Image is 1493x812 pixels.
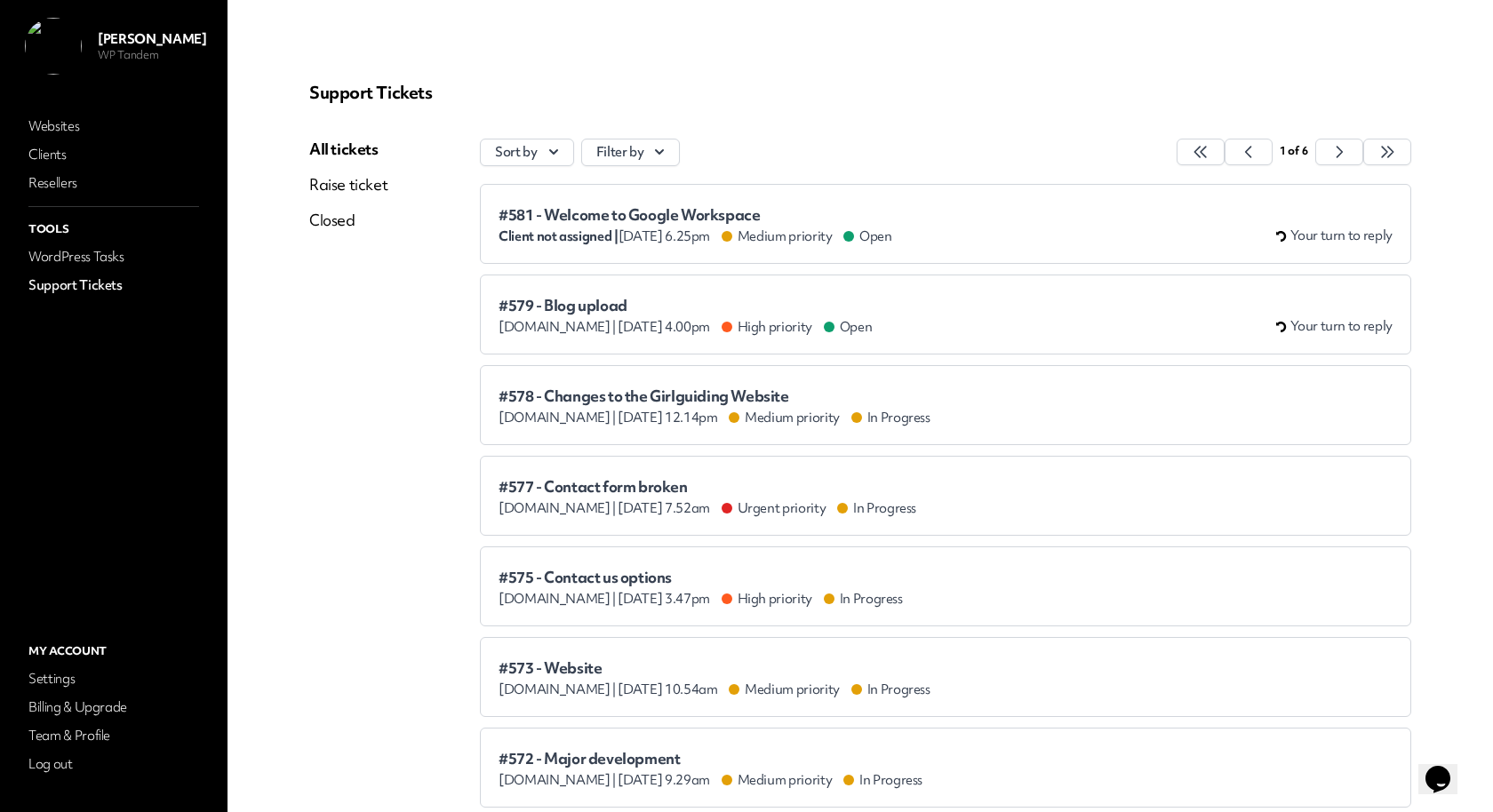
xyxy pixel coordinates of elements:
span: Open [845,227,892,245]
span: #573 - Website [499,659,930,677]
a: Closed [309,210,387,231]
a: Websites [25,114,203,139]
a: #577 - Contact form broken [DOMAIN_NAME] | [DATE] 7.52am Urgent priority In Progress [480,456,1411,536]
a: Log out [25,752,203,776]
a: #578 - Changes to the Girlguiding Website [DOMAIN_NAME] | [DATE] 12.14pm Medium priority In Progress [480,365,1411,445]
span: #579 - Blog upload [499,297,872,314]
span: [DOMAIN_NAME] | [499,681,616,698]
a: Clients [25,142,203,167]
span: Your turn to reply [1290,227,1393,245]
div: [DATE] 12.14pm [499,409,930,426]
button: Sort by [480,139,574,166]
span: In Progress [826,590,903,608]
span: [DOMAIN_NAME] | [499,499,616,517]
p: My Account [25,640,203,663]
p: [PERSON_NAME] [98,30,206,48]
a: #575 - Contact us options [DOMAIN_NAME] | [DATE] 3.47pm High priority In Progress [480,546,1411,626]
span: Open [826,318,873,336]
a: Raise ticket [309,174,387,195]
a: Team & Profile [25,723,203,748]
span: #575 - Contact us options [499,569,903,586]
span: Client not assigned | [499,227,619,245]
span: In Progress [853,409,930,426]
span: #572 - Major development [499,750,922,768]
p: Tools [25,218,203,241]
div: [DATE] 3.47pm [499,590,903,608]
span: Urgent priority [723,499,826,517]
a: WordPress Tasks [25,244,203,269]
a: Settings [25,666,203,691]
div: [DATE] 4.00pm [499,318,872,336]
span: Medium priority [723,771,833,789]
a: Billing & Upgrade [25,695,203,720]
span: Medium priority [731,409,840,426]
a: #581 - Welcome to Google Workspace Client not assigned |[DATE] 6.25pm Medium priority Open Your t... [480,184,1411,264]
a: #573 - Website [DOMAIN_NAME] | [DATE] 10.54am Medium priority In Progress [480,637,1411,717]
span: In Progress [853,681,930,698]
div: [DATE] 6.25pm [499,227,892,245]
a: Support Tickets [25,273,203,298]
span: Your turn to reply [1290,317,1393,336]
span: In Progress [839,499,916,517]
span: In Progress [845,771,922,789]
span: #578 - Changes to the Girlguiding Website [499,387,930,405]
span: [DOMAIN_NAME] | [499,409,616,426]
span: High priority [723,590,812,608]
span: #581 - Welcome to Google Workspace [499,206,892,224]
a: Resellers [25,171,203,195]
span: [DOMAIN_NAME] | [499,590,616,608]
button: Filter by [581,139,681,166]
span: Medium priority [723,227,833,245]
span: 1 of 6 [1280,143,1307,158]
div: [DATE] 9.29am [499,771,922,789]
span: [DOMAIN_NAME] | [499,771,616,789]
p: Support Tickets [309,82,1411,103]
span: #577 - Contact form broken [499,478,916,496]
iframe: chat widget [1418,741,1475,794]
span: Medium priority [731,681,840,698]
div: [DATE] 10.54am [499,681,930,698]
div: [DATE] 7.52am [499,499,916,517]
p: WP Tandem [98,48,206,62]
a: #572 - Major development [DOMAIN_NAME] | [DATE] 9.29am Medium priority In Progress [480,728,1411,808]
span: [DOMAIN_NAME] | [499,318,616,336]
a: #579 - Blog upload [DOMAIN_NAME] | [DATE] 4.00pm High priority Open Your turn to reply [480,275,1411,354]
span: High priority [723,318,812,336]
a: All tickets [309,139,387,160]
